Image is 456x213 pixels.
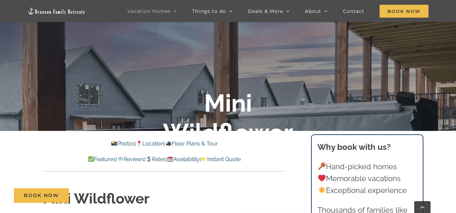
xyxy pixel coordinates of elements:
p: | | | | [43,155,286,164]
img: 👉 [201,156,207,162]
span: Deals & More [248,9,283,14]
a: Reviews [117,156,144,162]
img: 🎥 [166,141,171,146]
img: 🌟 [318,187,326,194]
span: Book Now [380,5,428,18]
a: Features [88,156,116,162]
img: 📆 [167,156,173,162]
a: Book Now [14,188,69,203]
p: | | [43,139,286,148]
a: Location [136,140,164,147]
span: About [305,9,321,14]
a: Floor Plans & Tour [165,140,218,147]
a: Rates [146,156,166,162]
p: Hand-picked homes Memorable vacations Exceptional experience [317,161,417,197]
img: ❤️ [318,174,326,182]
span: Contact [343,9,364,14]
span: Vacation homes [127,9,170,14]
img: 💬 [118,156,123,162]
h3: Why book with us? [317,141,417,153]
a: Instant Quote [201,156,241,162]
a: Photos [111,140,135,147]
span: Book Now [24,193,59,198]
b: Mini Wildflower [163,89,293,147]
img: ✅ [88,156,94,162]
a: Availability [167,156,200,162]
span: Things to do [192,9,226,14]
img: 💲 [146,156,151,162]
img: 🔑 [318,162,326,170]
img: 📍 [136,141,142,146]
img: 📸 [111,141,117,146]
img: Branson Family Retreats Logo [28,7,85,15]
